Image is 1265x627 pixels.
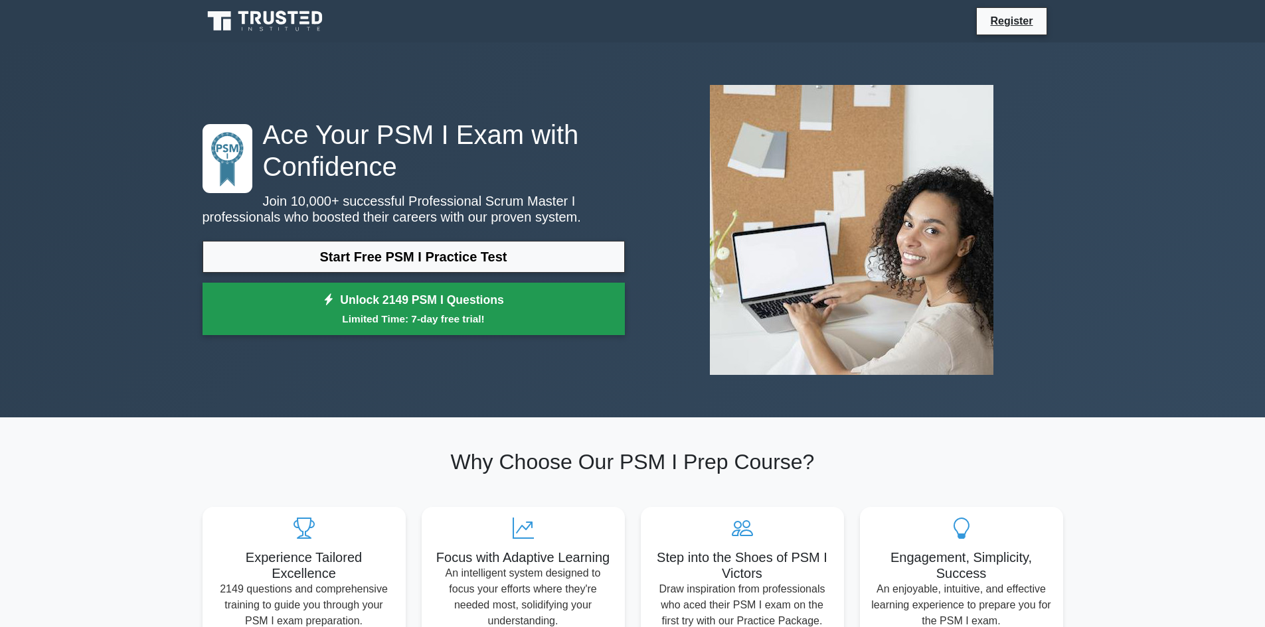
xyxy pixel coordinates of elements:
[203,449,1063,474] h2: Why Choose Our PSM I Prep Course?
[982,13,1041,29] a: Register
[203,283,625,336] a: Unlock 2149 PSM I QuestionsLimited Time: 7-day free trial!
[871,549,1053,581] h5: Engagement, Simplicity, Success
[203,193,625,225] p: Join 10,000+ successful Professional Scrum Master I professionals who boosted their careers with ...
[213,549,395,581] h5: Experience Tailored Excellence
[203,119,625,182] h1: Ace Your PSM I Exam with Confidence
[203,241,625,273] a: Start Free PSM I Practice Test
[219,311,608,326] small: Limited Time: 7-day free trial!
[651,549,833,581] h5: Step into the Shoes of PSM I Victors
[432,549,614,565] h5: Focus with Adaptive Learning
